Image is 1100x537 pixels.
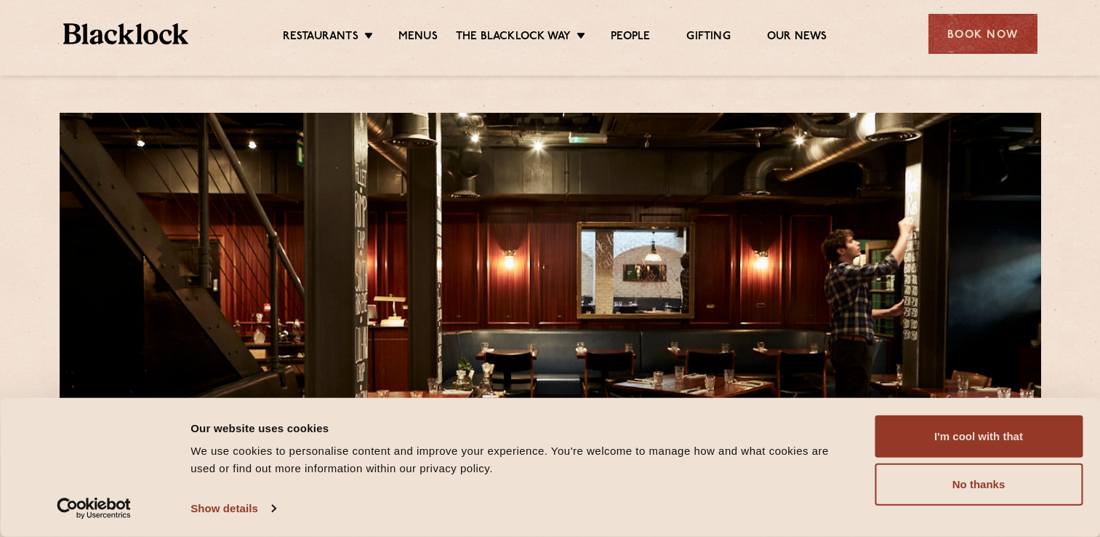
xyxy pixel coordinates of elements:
a: Our News [767,30,827,46]
a: Restaurants [283,30,358,46]
div: Book Now [928,14,1037,54]
a: People [611,30,650,46]
a: Usercentrics Cookiebot - opens in a new window [31,498,158,520]
a: The Blacklock Way [456,30,571,46]
a: Show details [190,498,275,520]
div: Our website uses cookies [190,419,842,437]
a: Gifting [686,30,730,46]
a: Menus [398,30,438,46]
div: We use cookies to personalise content and improve your experience. You're welcome to manage how a... [190,442,842,477]
img: BL_Textured_Logo-footer-cropped.svg [63,23,189,44]
button: I'm cool with that [875,415,1083,458]
button: No thanks [875,464,1083,506]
